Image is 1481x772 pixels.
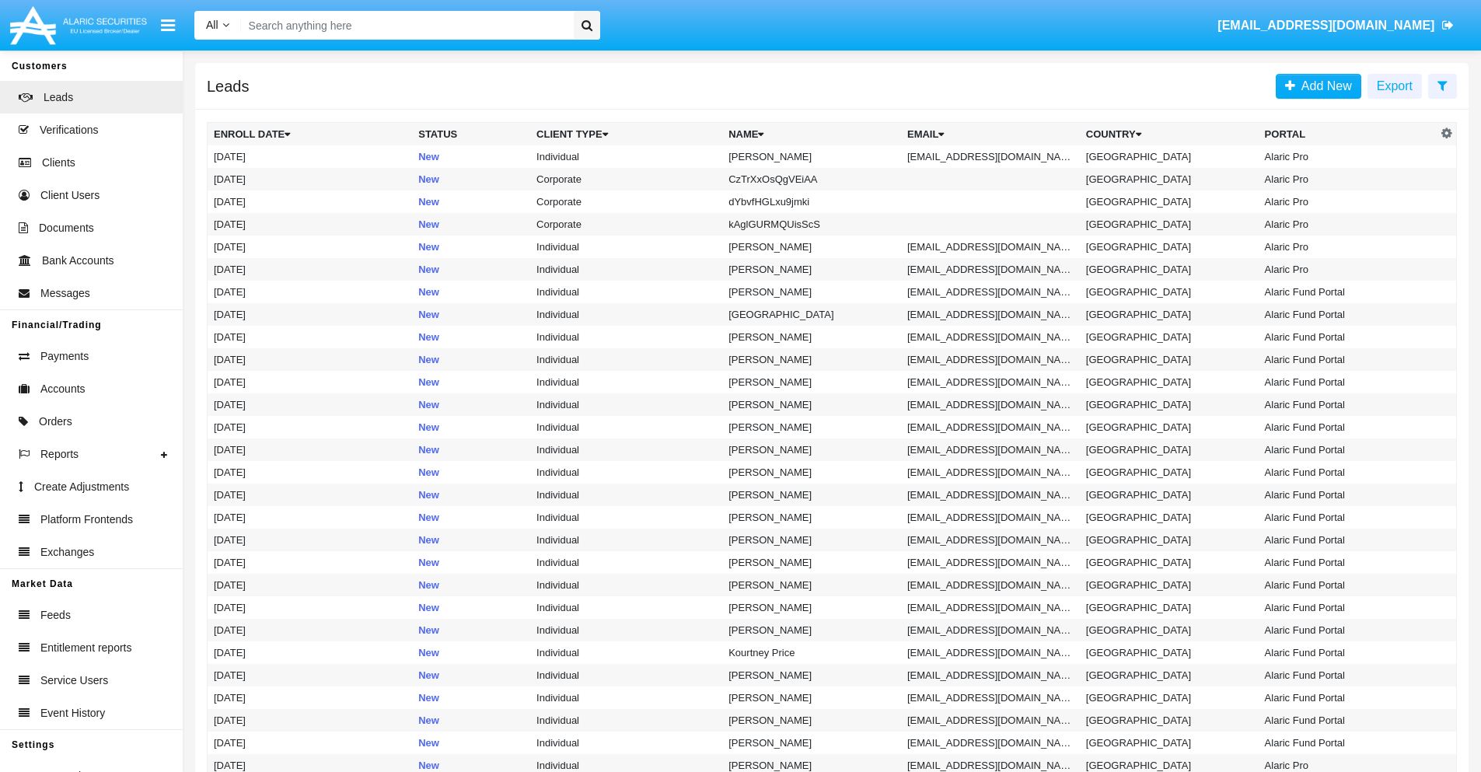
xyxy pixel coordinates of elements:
[1080,123,1259,146] th: Country
[722,619,901,641] td: [PERSON_NAME]
[206,19,218,31] span: All
[208,348,413,371] td: [DATE]
[208,732,413,754] td: [DATE]
[208,303,413,326] td: [DATE]
[1259,709,1437,732] td: Alaric Fund Portal
[530,236,722,258] td: Individual
[1259,236,1437,258] td: Alaric Pro
[901,529,1080,551] td: [EMAIL_ADDRESS][DOMAIN_NAME]
[412,664,530,686] td: New
[530,484,722,506] td: Individual
[530,686,722,709] td: Individual
[208,281,413,303] td: [DATE]
[901,506,1080,529] td: [EMAIL_ADDRESS][DOMAIN_NAME]
[901,326,1080,348] td: [EMAIL_ADDRESS][DOMAIN_NAME]
[412,348,530,371] td: New
[1080,484,1259,506] td: [GEOGRAPHIC_DATA]
[530,596,722,619] td: Individual
[208,258,413,281] td: [DATE]
[1080,709,1259,732] td: [GEOGRAPHIC_DATA]
[901,438,1080,461] td: [EMAIL_ADDRESS][DOMAIN_NAME]
[530,348,722,371] td: Individual
[901,393,1080,416] td: [EMAIL_ADDRESS][DOMAIN_NAME]
[530,393,722,416] td: Individual
[901,461,1080,484] td: [EMAIL_ADDRESS][DOMAIN_NAME]
[530,326,722,348] td: Individual
[39,414,72,430] span: Orders
[1080,213,1259,236] td: [GEOGRAPHIC_DATA]
[1259,619,1437,641] td: Alaric Fund Portal
[1259,461,1437,484] td: Alaric Fund Portal
[208,529,413,551] td: [DATE]
[1377,79,1413,93] span: Export
[1259,258,1437,281] td: Alaric Pro
[530,619,722,641] td: Individual
[1259,596,1437,619] td: Alaric Fund Portal
[530,506,722,529] td: Individual
[208,664,413,686] td: [DATE]
[722,258,901,281] td: [PERSON_NAME]
[412,574,530,596] td: New
[901,664,1080,686] td: [EMAIL_ADDRESS][DOMAIN_NAME]
[1080,393,1259,416] td: [GEOGRAPHIC_DATA]
[1080,686,1259,709] td: [GEOGRAPHIC_DATA]
[722,303,901,326] td: [GEOGRAPHIC_DATA]
[1080,326,1259,348] td: [GEOGRAPHIC_DATA]
[901,236,1080,258] td: [EMAIL_ADDRESS][DOMAIN_NAME]
[1259,686,1437,709] td: Alaric Fund Portal
[722,551,901,574] td: [PERSON_NAME]
[722,506,901,529] td: [PERSON_NAME]
[1080,258,1259,281] td: [GEOGRAPHIC_DATA]
[1259,303,1437,326] td: Alaric Fund Portal
[208,596,413,619] td: [DATE]
[40,348,89,365] span: Payments
[530,145,722,168] td: Individual
[530,664,722,686] td: Individual
[208,326,413,348] td: [DATE]
[412,732,530,754] td: New
[722,348,901,371] td: [PERSON_NAME]
[208,619,413,641] td: [DATE]
[40,187,100,204] span: Client Users
[412,416,530,438] td: New
[1080,619,1259,641] td: [GEOGRAPHIC_DATA]
[1276,74,1361,99] a: Add New
[208,190,413,213] td: [DATE]
[208,641,413,664] td: [DATE]
[1080,551,1259,574] td: [GEOGRAPHIC_DATA]
[530,461,722,484] td: Individual
[412,393,530,416] td: New
[208,438,413,461] td: [DATE]
[412,281,530,303] td: New
[208,686,413,709] td: [DATE]
[1259,326,1437,348] td: Alaric Fund Portal
[901,574,1080,596] td: [EMAIL_ADDRESS][DOMAIN_NAME]
[1080,574,1259,596] td: [GEOGRAPHIC_DATA]
[1295,79,1352,93] span: Add New
[722,664,901,686] td: [PERSON_NAME]
[722,371,901,393] td: [PERSON_NAME]
[1080,371,1259,393] td: [GEOGRAPHIC_DATA]
[208,506,413,529] td: [DATE]
[901,281,1080,303] td: [EMAIL_ADDRESS][DOMAIN_NAME]
[1080,529,1259,551] td: [GEOGRAPHIC_DATA]
[901,303,1080,326] td: [EMAIL_ADDRESS][DOMAIN_NAME]
[412,438,530,461] td: New
[412,258,530,281] td: New
[8,2,149,48] img: Logo image
[412,619,530,641] td: New
[1080,506,1259,529] td: [GEOGRAPHIC_DATA]
[901,348,1080,371] td: [EMAIL_ADDRESS][DOMAIN_NAME]
[1259,145,1437,168] td: Alaric Pro
[530,281,722,303] td: Individual
[1080,664,1259,686] td: [GEOGRAPHIC_DATA]
[412,686,530,709] td: New
[1080,641,1259,664] td: [GEOGRAPHIC_DATA]
[1259,438,1437,461] td: Alaric Fund Portal
[194,17,241,33] a: All
[722,709,901,732] td: [PERSON_NAME]
[722,461,901,484] td: [PERSON_NAME]
[1259,529,1437,551] td: Alaric Fund Portal
[1259,641,1437,664] td: Alaric Fund Portal
[208,551,413,574] td: [DATE]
